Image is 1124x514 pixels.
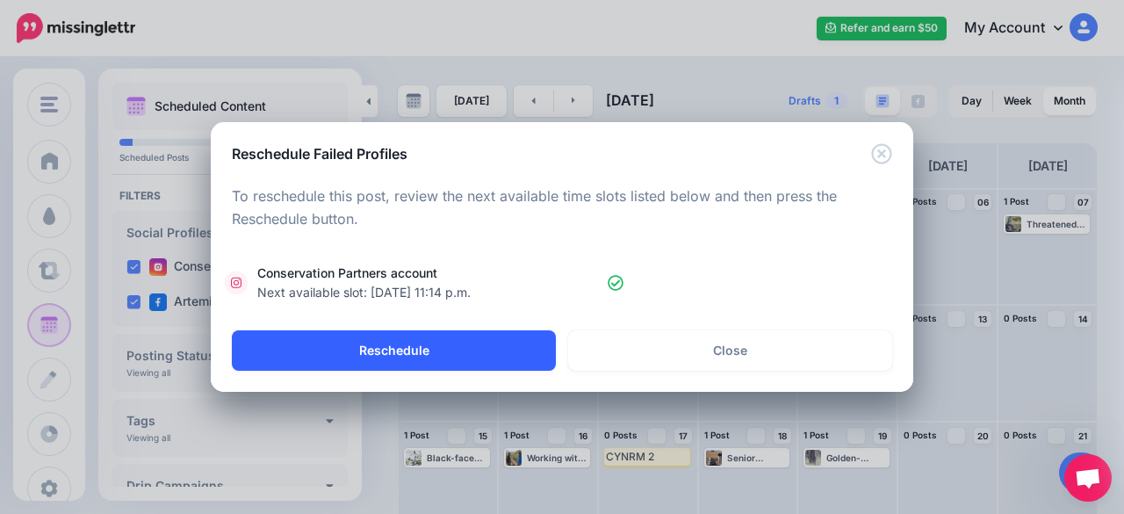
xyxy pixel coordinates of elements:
span: Next available slot: [DATE] 11:14 p.m. [257,285,471,300]
button: Close [871,143,892,165]
a: Conservation Partners account Next available slot: [DATE] 11:14 p.m. [228,264,896,302]
a: Close [568,330,892,371]
button: Reschedule [232,330,556,371]
p: To reschedule this post, review the next available time slots listed below and then press the Res... [232,185,892,231]
h5: Reschedule Failed Profiles [232,143,407,164]
span: Conservation Partners account [257,264,608,302]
